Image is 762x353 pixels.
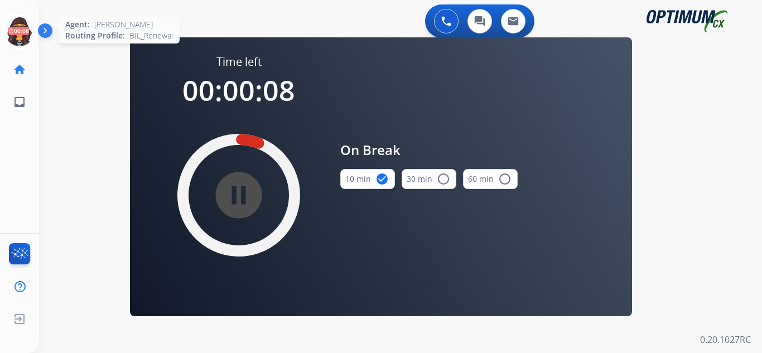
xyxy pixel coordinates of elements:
mat-icon: home [13,63,26,76]
span: Time left [216,54,262,70]
mat-icon: radio_button_unchecked [498,172,512,186]
mat-icon: inbox [13,95,26,109]
span: BIL_Renewal [129,30,173,41]
button: 60 min [463,169,518,189]
mat-icon: radio_button_unchecked [437,172,450,186]
span: [PERSON_NAME] [94,19,153,30]
span: Agent: [65,19,90,30]
mat-icon: check_circle [375,172,389,186]
p: 0.20.1027RC [700,333,751,346]
button: 30 min [402,169,456,189]
span: On Break [340,140,518,160]
mat-icon: pause_circle_filled [232,188,245,202]
span: Routing Profile: [65,30,125,41]
button: 10 min [340,169,395,189]
span: 00:00:08 [182,71,295,109]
